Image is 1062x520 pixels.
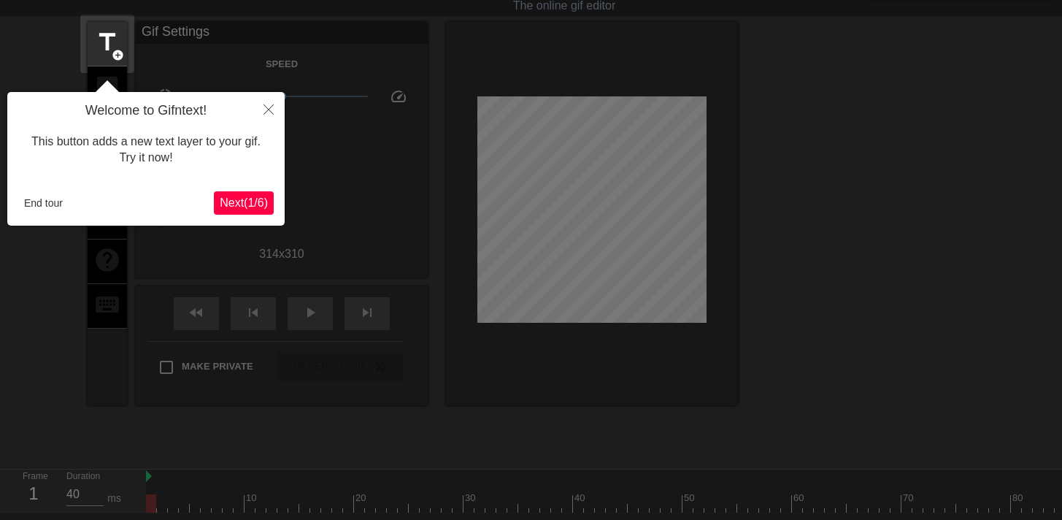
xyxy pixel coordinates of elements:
div: This button adds a new text layer to your gif. Try it now! [18,119,274,181]
button: Close [253,92,285,126]
h4: Welcome to Gifntext! [18,103,274,119]
button: Next [214,191,274,215]
span: Next ( 1 / 6 ) [220,196,268,209]
button: End tour [18,192,69,214]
